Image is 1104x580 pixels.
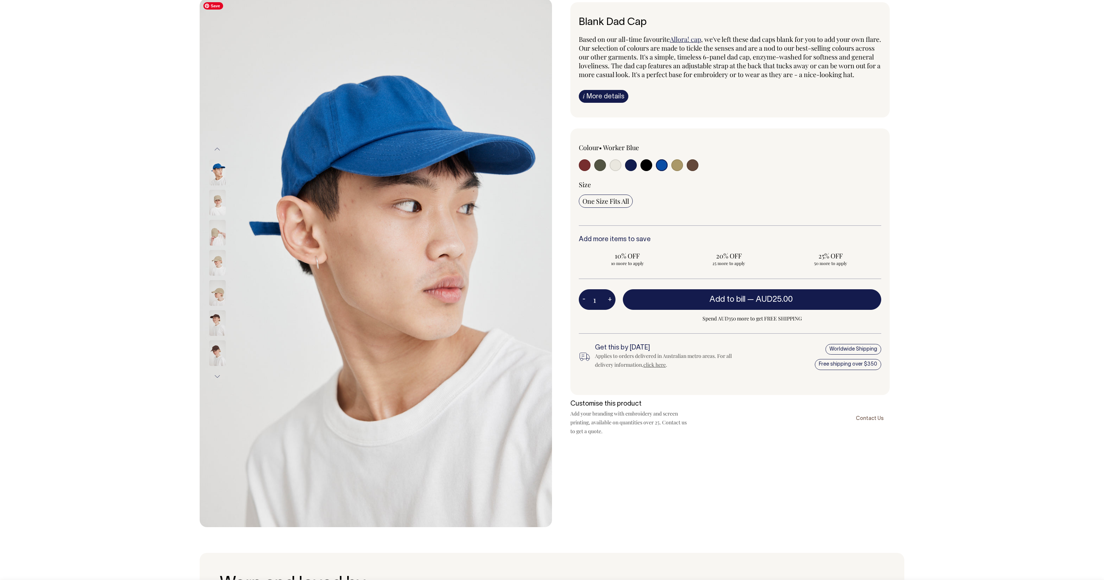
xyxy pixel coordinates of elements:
span: 50 more to apply [785,260,875,266]
img: worker-blue [209,160,226,185]
span: i [583,92,585,100]
span: Based on our all-time favourite [579,35,670,44]
span: 20% OFF [684,251,774,260]
a: iMore details [579,90,628,103]
span: 10 more to apply [582,260,672,266]
span: One Size Fits All [582,197,629,206]
a: Contact Us [850,409,890,427]
div: Applies to orders delivered in Australian metro areas. For all delivery information, . [595,352,744,369]
button: - [579,292,589,307]
input: 20% OFF 25 more to apply [680,249,778,268]
div: Size [579,180,881,189]
span: AUD25.00 [756,296,793,303]
h6: Add more items to save [579,236,881,243]
button: Next [212,368,223,385]
a: click here [643,361,666,368]
input: One Size Fits All [579,195,633,208]
span: Save [203,2,223,10]
button: + [604,292,615,307]
div: Colour [579,143,700,152]
span: Add to bill [709,296,745,303]
span: , we've left these dad caps blank for you to add your own flare. Our selection of colours are mad... [579,35,881,79]
input: 10% OFF 10 more to apply [579,249,676,268]
span: — [747,296,795,303]
span: 10% OFF [582,251,672,260]
button: Previous [212,141,223,157]
span: 25 more to apply [684,260,774,266]
img: espresso [209,340,226,366]
img: washed-khaki [209,280,226,306]
img: espresso [209,310,226,336]
img: washed-khaki [209,220,226,246]
span: 25% OFF [785,251,875,260]
img: washed-khaki [209,190,226,215]
a: Allora! cap [670,35,701,44]
h1: Blank Dad Cap [579,17,881,28]
span: Spend AUD350 more to get FREE SHIPPING [623,314,881,323]
h6: Get this by [DATE] [595,344,744,352]
span: • [599,143,602,152]
label: Worker Blue [603,143,639,152]
button: Add to bill —AUD25.00 [623,289,881,310]
p: Add your branding with embroidery and screen printing, available on quantities over 25. Contact u... [570,409,688,436]
h6: Customise this product [570,400,688,408]
input: 25% OFF 50 more to apply [782,249,879,268]
img: washed-khaki [209,250,226,276]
